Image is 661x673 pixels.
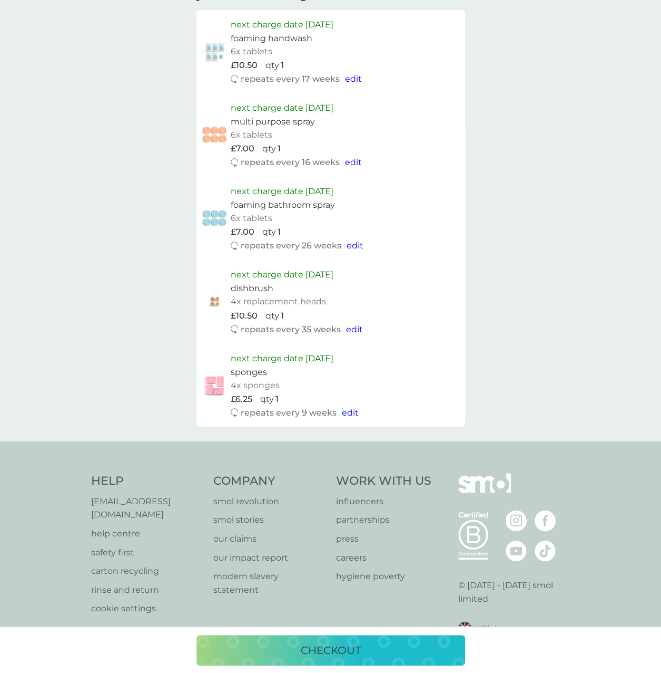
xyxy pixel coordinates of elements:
[342,406,359,419] button: edit
[347,241,363,251] span: edit
[231,211,272,225] p: 6x tablets
[231,18,333,32] p: next charge date [DATE]
[458,621,471,634] img: UK flag
[345,72,362,86] button: edit
[91,546,203,560] a: safety first
[346,324,363,334] span: edit
[336,532,431,546] a: press
[506,540,527,561] img: visit the smol Youtube page
[231,392,252,406] p: £6.25
[345,156,362,169] button: edit
[231,309,258,322] p: £10.50
[231,378,280,392] p: 4x sponges
[262,225,276,239] p: qty
[265,309,279,322] p: qty
[231,142,254,156] p: £7.00
[241,72,340,86] p: repeats every 17 weeks
[231,59,258,72] p: £10.50
[241,239,341,253] p: repeats every 26 weeks
[241,406,337,419] p: repeats every 9 weeks
[281,59,284,72] p: 1
[241,322,341,336] p: repeats every 35 weeks
[91,564,203,578] a: carton recycling
[278,225,281,239] p: 1
[213,495,325,508] a: smol revolution
[336,495,431,508] a: influencers
[347,239,363,253] button: edit
[213,513,325,527] a: smol stories
[231,32,312,45] p: foaming handwash
[262,142,276,156] p: qty
[458,578,570,605] p: © [DATE] - [DATE] smol limited
[336,570,431,583] a: hygiene poverty
[495,625,498,631] img: select a new location
[535,510,556,531] img: visit the smol Facebook page
[231,295,326,309] p: 4x replacement heads
[346,322,363,336] button: edit
[231,115,315,129] p: multi purpose spray
[506,510,527,531] img: visit the smol Instagram page
[336,473,431,489] h4: Work With Us
[345,74,362,84] span: edit
[91,583,203,597] a: rinse and return
[213,473,325,489] h4: Company
[301,642,361,659] p: checkout
[231,225,254,239] p: £7.00
[231,198,335,212] p: foaming bathroom spray
[196,635,465,666] button: checkout
[265,59,279,72] p: qty
[281,309,284,322] p: 1
[231,101,333,115] p: next charge date [DATE]
[231,128,272,142] p: 6x tablets
[342,407,359,417] span: edit
[231,45,272,59] p: 6x tablets
[336,551,431,565] a: careers
[345,157,362,167] span: edit
[91,473,203,489] h4: Help
[336,513,431,527] a: partnerships
[231,282,273,295] p: dishbrush
[241,156,340,169] p: repeats every 16 weeks
[260,392,274,406] p: qty
[91,602,203,616] a: cookie settings
[458,473,511,509] img: smol
[231,268,333,282] p: next charge date [DATE]
[231,351,333,365] p: next charge date [DATE]
[535,540,556,561] img: visit the smol Tiktok page
[275,392,279,406] p: 1
[213,532,325,546] a: our claims
[477,621,489,635] span: UK
[91,527,203,541] a: help centre
[231,185,333,198] p: next charge date [DATE]
[278,142,281,156] p: 1
[213,570,325,597] a: modern slavery statement
[91,495,203,522] a: [EMAIL_ADDRESS][DOMAIN_NAME]
[231,365,267,379] p: sponges
[213,551,325,565] a: our impact report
